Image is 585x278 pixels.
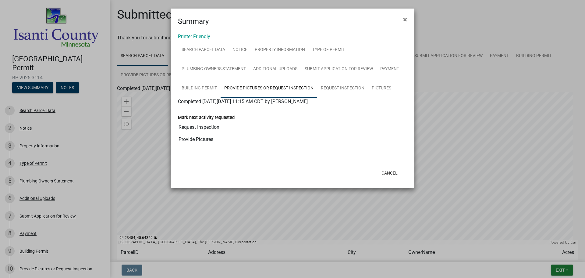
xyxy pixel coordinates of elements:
[178,34,210,39] a: Printer Friendly
[178,60,250,79] a: Plumbing Owners Statement
[301,60,377,79] a: Submit Application for Review
[251,40,309,60] a: Property Information
[229,40,251,60] a: Notice
[178,99,308,104] span: Completed [DATE][DATE] 11:15 AM CDT by [PERSON_NAME]
[377,60,403,79] a: Payment
[178,79,221,98] a: Building Permit
[317,79,368,98] a: Request Inspection
[178,116,235,120] label: Mark next activity requested
[221,79,317,98] a: Provide Pictures or Request Inspection
[178,16,209,27] h4: Summary
[377,168,402,179] button: Cancel
[403,15,407,24] span: ×
[250,60,301,79] a: Additional Uploads
[178,40,229,60] a: Search Parcel Data
[368,79,395,98] a: Pictures
[398,11,412,28] button: Close
[309,40,349,60] a: Type of Permit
